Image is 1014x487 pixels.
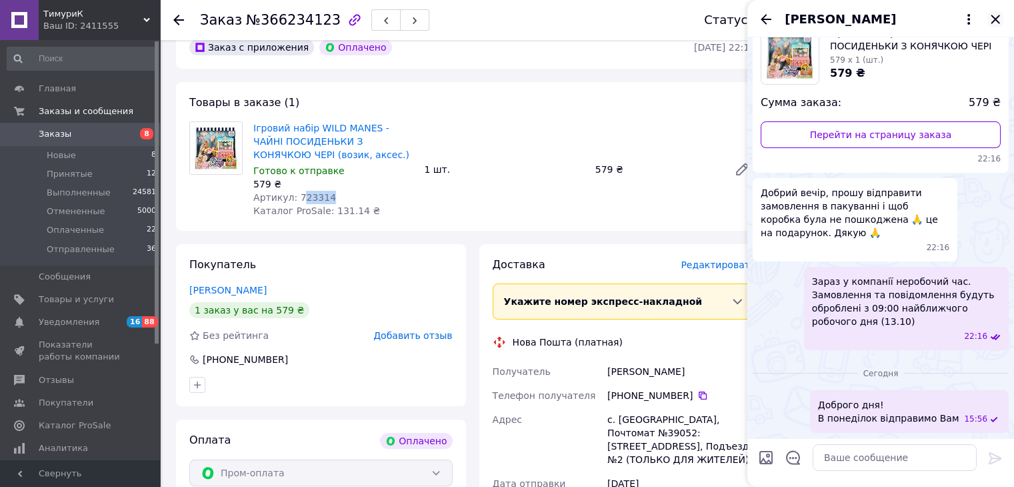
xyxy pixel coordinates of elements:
span: [PERSON_NAME] [785,11,896,28]
span: Выполненные [47,187,111,199]
div: Оплачено [319,39,391,55]
div: [PHONE_NUMBER] [607,389,755,402]
span: 36 [147,243,156,256]
span: Каталог ProSale [39,420,111,432]
div: с. [GEOGRAPHIC_DATA], Почтомат №39052: [STREET_ADDRESS], Подъезд №2 (ТОЛЬКО ДЛЯ ЖИТЕЛЕЙ) [605,408,758,472]
span: 22:16 11.10.2025 [927,242,950,254]
span: Готово к отправке [253,165,345,176]
span: 22:16 11.10.2025 [761,153,1001,165]
input: Поиск [7,47,157,71]
span: Оплата [189,434,231,446]
span: Адрес [493,414,522,425]
span: Редактировать [681,260,755,270]
span: Каталог ProSale: 131.14 ₴ [253,205,380,216]
span: Заказы и сообщения [39,105,133,117]
span: Доброго дня! В понеділок відправимо Вам [818,398,959,425]
span: Товары и услуги [39,294,114,306]
span: Отмененные [47,205,105,217]
span: Телефон получателя [493,390,596,401]
a: Ігровий набір WILD MANES - ЧАЙНІ ПОСИДЕНЬКИ З КОНЯЧКОЮ ЧЕРІ (возик, аксес.) [253,123,409,160]
span: №366234123 [246,12,341,28]
span: 16 [127,316,142,328]
div: Оплачено [380,433,452,449]
span: ТимуриК [43,8,143,20]
span: Артикул: 723314 [253,192,336,203]
span: 22 [147,224,156,236]
span: Зараз у компанії неробочий час. Замовлення та повідомлення будуть оброблені з 09:00 найближчого р... [812,275,1001,328]
span: Принятые [47,168,93,180]
div: Заказ с приложения [189,39,314,55]
a: Перейти на страницу заказа [761,121,1001,148]
span: Товары в заказе (1) [189,96,299,109]
a: Редактировать [729,156,755,183]
div: Статус заказа [704,13,793,27]
span: 15:56 12.10.2025 [964,414,987,425]
div: Вернуться назад [173,13,184,27]
span: Главная [39,83,76,95]
span: 12 [147,168,156,180]
span: Без рейтинга [203,330,269,341]
span: Укажите номер экспресс-накладной [504,296,703,307]
span: Покупатели [39,397,93,409]
span: 579 ₴ [969,95,1001,111]
span: 5000 [137,205,156,217]
span: 8 [140,128,153,139]
button: Закрыть [987,11,1003,27]
a: [PERSON_NAME] [189,285,267,296]
span: Заказ [200,12,242,28]
span: 8 [151,149,156,161]
span: Сумма заказа: [761,95,841,111]
img: 6738929821_w200_h200_igrovij-nabir-wild.jpg [761,27,819,84]
span: Ігровий набір WILD MANES - ЧАЙНІ ПОСИДЕНЬКИ З КОНЯЧКОЮ ЧЕРІ (возик, аксес.) [830,26,1001,53]
div: 1 заказ у вас на 579 ₴ [189,302,309,318]
div: 579 ₴ [253,177,413,191]
div: 1 шт. [419,160,589,179]
div: Ваш ID: 2411555 [43,20,160,32]
span: Заказы [39,128,71,140]
span: Аналитика [39,442,88,454]
button: [PERSON_NAME] [785,11,977,28]
div: [PHONE_NUMBER] [201,353,289,366]
span: Уведомления [39,316,99,328]
div: Нова Пошта (платная) [509,336,626,349]
button: Назад [758,11,774,27]
span: Отправленные [47,243,115,256]
span: Доставка [493,258,545,271]
span: Сегодня [858,368,904,380]
span: 24581 [133,187,156,199]
img: Ігровий набір WILD MANES - ЧАЙНІ ПОСИДЕНЬКИ З КОНЯЧКОЮ ЧЕРІ (возик, аксес.) [190,122,242,174]
button: Открыть шаблоны ответов [785,449,802,466]
span: Отзывы [39,374,74,386]
span: Покупатель [189,258,256,271]
div: 12.10.2025 [753,366,1009,380]
span: Добавить отзыв [373,330,452,341]
span: 579 ₴ [830,67,865,79]
span: Сообщения [39,271,91,283]
div: [PERSON_NAME] [605,360,758,384]
div: 579 ₴ [590,160,723,179]
span: Оплаченные [47,224,104,236]
span: Показатели работы компании [39,339,123,363]
span: 579 x 1 (шт.) [830,55,883,65]
span: 88 [142,316,157,328]
span: Новые [47,149,76,161]
time: [DATE] 22:14 [694,42,755,53]
span: 22:16 11.10.2025 [964,331,987,342]
span: Получатель [493,366,551,377]
span: Добрий вечір, прошу відправити замовлення в пакуванні і щоб коробка була не пошкоджена 🙏 це на по... [761,186,949,239]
